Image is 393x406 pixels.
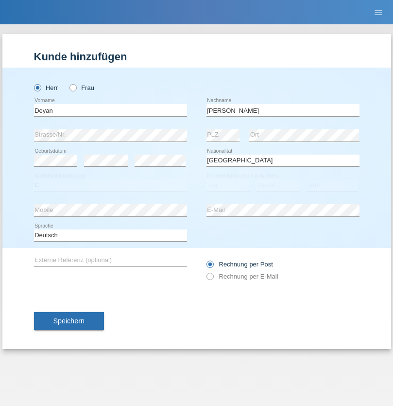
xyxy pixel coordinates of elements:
input: Frau [69,84,76,90]
input: Rechnung per E-Mail [206,273,213,285]
label: Frau [69,84,94,91]
button: Speichern [34,312,104,331]
input: Rechnung per Post [206,261,213,273]
input: Herr [34,84,40,90]
label: Rechnung per E-Mail [206,273,278,280]
h1: Kunde hinzufügen [34,51,359,63]
label: Herr [34,84,58,91]
i: menu [374,8,383,18]
label: Rechnung per Post [206,261,273,268]
a: menu [369,9,388,15]
span: Speichern [53,317,85,325]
